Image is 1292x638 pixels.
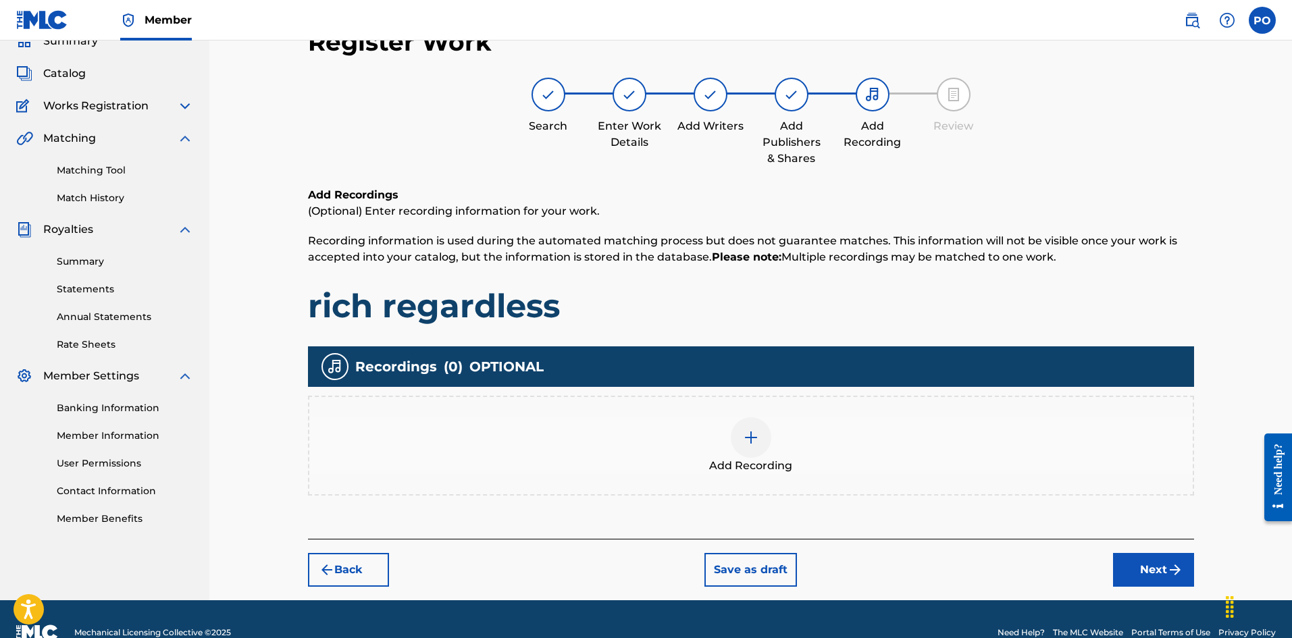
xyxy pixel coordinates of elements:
[16,130,33,147] img: Matching
[1214,7,1241,34] div: Help
[16,221,32,238] img: Royalties
[57,310,193,324] a: Annual Statements
[16,368,32,384] img: Member Settings
[177,221,193,238] img: expand
[120,12,136,28] img: Top Rightsholder
[57,163,193,178] a: Matching Tool
[16,65,32,82] img: Catalog
[177,98,193,114] img: expand
[308,187,1194,203] h6: Add Recordings
[709,458,792,474] span: Add Recording
[16,33,32,49] img: Summary
[57,429,193,443] a: Member Information
[1224,573,1292,638] iframe: Chat Widget
[540,86,557,103] img: step indicator icon for Search
[308,205,600,217] span: (Optional) Enter recording information for your work.
[16,98,34,114] img: Works Registration
[145,12,192,28] span: Member
[43,98,149,114] span: Works Registration
[1167,562,1183,578] img: f7272a7cc735f4ea7f67.svg
[16,33,98,49] a: SummarySummary
[864,86,881,103] img: step indicator icon for Add Recording
[677,118,744,134] div: Add Writers
[1184,12,1200,28] img: search
[1219,12,1235,28] img: help
[327,358,343,375] img: recording
[43,368,139,384] span: Member Settings
[758,118,825,167] div: Add Publishers & Shares
[1249,7,1276,34] div: User Menu
[177,368,193,384] img: expand
[712,250,781,263] strong: Please note:
[596,118,663,151] div: Enter Work Details
[621,86,638,103] img: step indicator icon for Enter Work Details
[783,86,800,103] img: step indicator icon for Add Publishers & Shares
[177,130,193,147] img: expand
[308,553,389,587] button: Back
[702,86,719,103] img: step indicator icon for Add Writers
[57,456,193,471] a: User Permissions
[57,512,193,526] a: Member Benefits
[57,401,193,415] a: Banking Information
[308,286,1194,326] h1: rich regardless
[839,118,906,151] div: Add Recording
[43,33,98,49] span: Summary
[469,356,544,377] span: OPTIONAL
[57,191,193,205] a: Match History
[57,484,193,498] a: Contact Information
[43,221,93,238] span: Royalties
[704,553,797,587] button: Save as draft
[16,65,86,82] a: CatalogCatalog
[355,356,437,377] span: Recordings
[515,118,582,134] div: Search
[308,234,1177,263] span: Recording information is used during the automated matching process but does not guarantee matche...
[1179,7,1206,34] a: Public Search
[57,338,193,352] a: Rate Sheets
[16,10,68,30] img: MLC Logo
[308,27,492,57] h2: Register Work
[43,65,86,82] span: Catalog
[743,429,759,446] img: add
[444,356,463,377] span: ( 0 )
[1219,587,1241,627] div: Drag
[43,130,96,147] span: Matching
[57,282,193,296] a: Statements
[319,562,335,578] img: 7ee5dd4eb1f8a8e3ef2f.svg
[1254,423,1292,532] iframe: Resource Center
[920,118,987,134] div: Review
[1113,553,1194,587] button: Next
[57,255,193,269] a: Summary
[946,86,962,103] img: step indicator icon for Review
